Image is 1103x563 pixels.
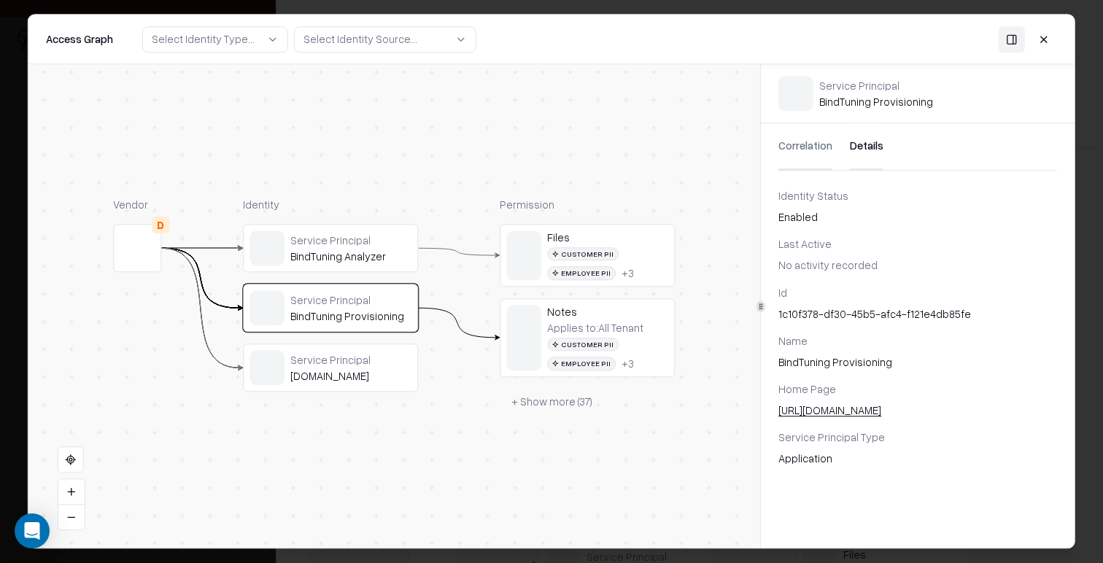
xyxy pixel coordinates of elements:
[113,197,161,212] div: Vendor
[850,123,883,170] button: Details
[152,31,255,47] div: Select Identity Type...
[778,403,899,418] a: [URL][DOMAIN_NAME]
[500,389,604,415] button: + Show more (37)
[778,381,1057,397] div: Home Page
[819,79,933,92] div: Service Principal
[622,357,634,370] div: + 3
[294,26,476,53] button: Select Identity Source...
[290,309,411,322] div: BindTuning Provisioning
[819,79,933,109] div: BindTuning Provisioning
[778,259,878,272] span: No activity recorded
[547,266,616,280] div: Employee PII
[778,333,1057,349] div: Name
[547,321,643,334] div: Applies to: All Tenant
[547,230,668,244] div: Files
[622,357,634,370] button: +3
[622,266,634,279] button: +3
[142,26,288,53] button: Select Identity Type...
[778,209,1057,225] div: Enabled
[547,338,619,352] div: Customer PII
[622,266,634,279] div: + 3
[290,353,411,366] div: Service Principal
[778,285,1057,300] div: Id
[303,31,417,47] div: Select Identity Source...
[778,451,1057,467] div: Application
[46,31,113,47] div: Access Graph
[778,123,832,170] button: Correlation
[290,293,411,306] div: Service Principal
[778,430,1057,446] div: Service Principal Type
[290,369,411,382] div: [DOMAIN_NAME]
[547,357,616,370] div: Employee PII
[778,237,1057,252] div: Last Active
[547,305,668,318] div: Notes
[778,354,1057,370] div: BindTuning Provisioning
[784,82,808,105] img: entra
[778,188,1057,203] div: Identity Status
[500,197,675,212] div: Permission
[778,306,1057,322] div: 1c10f378-df30-45b5-afc4-f121e4db85fe
[290,233,411,246] div: Service Principal
[243,197,418,212] div: Identity
[290,249,411,263] div: BindTuning Analyzer
[152,216,169,233] div: D
[547,247,619,261] div: Customer PII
